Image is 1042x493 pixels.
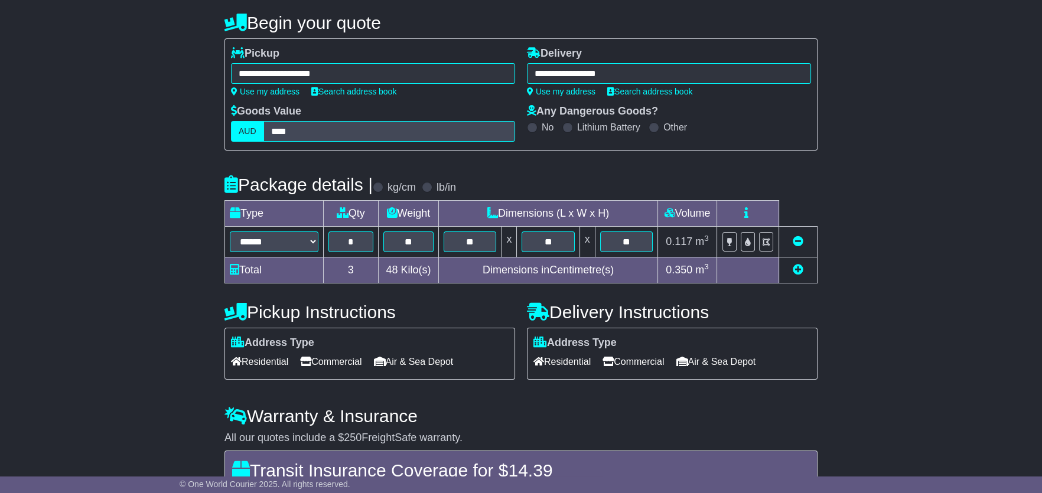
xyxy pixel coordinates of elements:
[386,264,398,276] span: 48
[224,13,818,32] h4: Begin your quote
[231,121,264,142] label: AUD
[704,262,709,271] sup: 3
[695,236,709,247] span: m
[231,337,314,350] label: Address Type
[439,257,658,283] td: Dimensions in Centimetre(s)
[388,181,416,194] label: kg/cm
[324,201,379,227] td: Qty
[527,87,595,96] a: Use my address
[607,87,692,96] a: Search address book
[437,181,456,194] label: lb/in
[663,122,687,133] label: Other
[704,234,709,243] sup: 3
[527,105,658,118] label: Any Dangerous Goods?
[695,264,709,276] span: m
[300,352,362,371] span: Commercial
[378,257,439,283] td: Kilo(s)
[439,201,658,227] td: Dimensions (L x W x H)
[224,175,373,194] h4: Package details |
[542,122,553,133] label: No
[231,47,279,60] label: Pickup
[224,406,818,426] h4: Warranty & Insurance
[180,479,350,489] span: © One World Courier 2025. All rights reserved.
[374,352,454,371] span: Air & Sea Depot
[666,264,692,276] span: 0.350
[224,302,515,322] h4: Pickup Instructions
[225,201,324,227] td: Type
[324,257,379,283] td: 3
[603,352,664,371] span: Commercial
[527,302,818,322] h4: Delivery Instructions
[231,105,301,118] label: Goods Value
[231,352,288,371] span: Residential
[666,236,692,247] span: 0.117
[344,432,362,443] span: 250
[225,257,324,283] td: Total
[579,227,595,257] td: x
[657,201,717,227] td: Volume
[527,47,582,60] label: Delivery
[793,236,803,247] a: Remove this item
[311,87,396,96] a: Search address book
[577,122,640,133] label: Lithium Battery
[231,87,299,96] a: Use my address
[502,227,517,257] td: x
[793,264,803,276] a: Add new item
[676,352,756,371] span: Air & Sea Depot
[224,432,818,445] div: All our quotes include a $ FreightSafe warranty.
[508,461,552,480] span: 14.39
[533,352,591,371] span: Residential
[533,337,617,350] label: Address Type
[378,201,439,227] td: Weight
[232,461,810,480] h4: Transit Insurance Coverage for $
